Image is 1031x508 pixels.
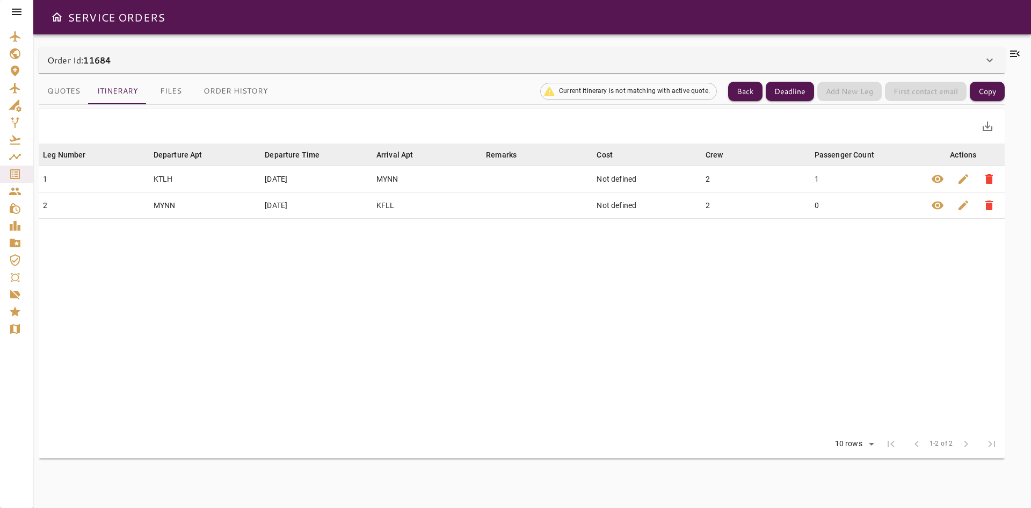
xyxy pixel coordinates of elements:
td: MYNN [372,166,482,192]
div: Remarks [486,148,517,161]
b: 11684 [83,54,111,66]
span: Crew [706,148,737,161]
td: MYNN [149,192,261,219]
span: Previous Page [904,431,930,457]
div: Departure Time [265,148,320,161]
button: Order History [195,78,277,104]
span: edit [957,199,970,212]
button: Details [925,166,950,192]
td: 0 [810,192,922,219]
td: 1 [810,166,922,192]
button: Edit Leg [950,166,976,192]
div: 10 rows [828,436,878,452]
button: Itinerary [89,78,147,104]
span: save_alt [981,120,994,133]
button: Back [728,82,763,102]
button: Delete Leg [976,166,1002,192]
span: Departure Time [265,148,333,161]
div: Cost [597,148,613,161]
button: Export [975,113,1000,139]
span: Arrival Apt [376,148,427,161]
span: delete [983,173,996,185]
td: Not defined [592,166,701,192]
div: Order Id:11684 [39,47,1005,73]
td: [DATE] [260,166,372,192]
button: Details [925,192,950,218]
span: Passenger Count [815,148,888,161]
span: 1-2 of 2 [930,439,953,449]
td: KFLL [372,192,482,219]
span: delete [983,199,996,212]
span: Remarks [486,148,531,161]
div: Passenger Count [815,148,874,161]
div: Departure Apt [154,148,202,161]
button: Open drawer [46,6,68,28]
td: KTLH [149,166,261,192]
div: basic tabs example [39,78,277,104]
td: 2 [701,192,810,219]
td: 2 [39,192,149,219]
button: Delete Leg [976,192,1002,218]
span: Cost [597,148,627,161]
h6: SERVICE ORDERS [68,9,165,26]
td: Not defined [592,192,701,219]
button: Quotes [39,78,89,104]
div: Leg Number [43,148,86,161]
span: Departure Apt [154,148,216,161]
span: Leg Number [43,148,100,161]
button: Edit Leg [950,192,976,218]
span: edit [957,173,970,185]
div: Arrival Apt [376,148,413,161]
span: Current itinerary is not matching with active quote. [553,87,716,96]
td: 1 [39,166,149,192]
button: Copy [970,82,1005,102]
td: [DATE] [260,192,372,219]
td: 2 [701,166,810,192]
div: 10 rows [832,439,865,448]
span: Last Page [979,431,1005,457]
button: Deadline [766,82,814,102]
button: Files [147,78,195,104]
span: Next Page [953,431,979,457]
div: Crew [706,148,723,161]
span: First Page [878,431,904,457]
p: Order Id: [47,54,111,67]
